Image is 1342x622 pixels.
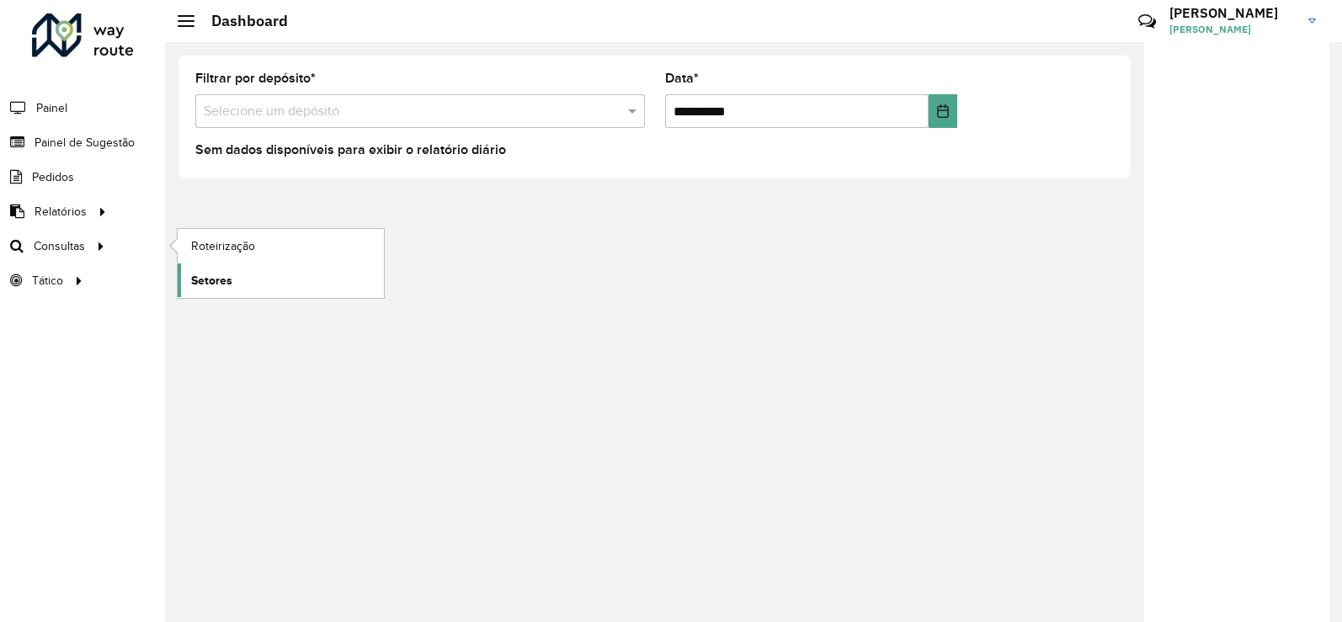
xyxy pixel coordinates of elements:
h3: [PERSON_NAME] [1169,5,1296,21]
label: Sem dados disponíveis para exibir o relatório diário [195,140,506,160]
label: Filtrar por depósito [195,68,316,88]
span: Consultas [34,237,85,255]
h2: Dashboard [194,12,288,30]
span: Tático [32,272,63,290]
span: [PERSON_NAME] [1169,22,1296,37]
a: Setores [178,263,384,297]
a: Contato Rápido [1129,3,1165,40]
span: Roteirização [191,237,255,255]
span: Painel de Sugestão [35,134,135,152]
span: Setores [191,272,232,290]
span: Pedidos [32,168,74,186]
a: Roteirização [178,229,384,263]
span: Painel [36,99,67,117]
label: Data [665,68,699,88]
button: Choose Date [929,94,957,128]
span: Relatórios [35,203,87,221]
